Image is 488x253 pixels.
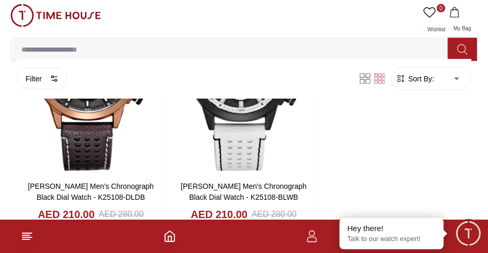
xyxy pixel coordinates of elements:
[449,26,476,31] span: My Bag
[17,67,67,89] button: Filter
[447,4,478,38] button: My Bag
[454,219,483,248] div: Chat Widget
[396,73,434,83] button: Sort By:
[99,209,144,221] div: AED 280.00
[406,73,434,83] span: Sort By:
[347,223,436,234] div: Hey there!
[423,27,449,32] span: Wishlist
[10,4,101,27] img: ...
[191,208,247,222] h4: AED 210.00
[252,209,296,221] div: AED 280.00
[437,4,445,13] span: 0
[421,4,447,38] a: 0Wishlist
[164,230,176,243] a: Home
[38,208,95,222] h4: AED 210.00
[28,183,154,202] a: [PERSON_NAME] Men's Chronograph Black Dial Watch - K25108-DLDB
[347,235,436,244] p: Talk to our watch expert!
[181,183,307,202] a: [PERSON_NAME] Men's Chronograph Black Dial Watch - K25108-BLWB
